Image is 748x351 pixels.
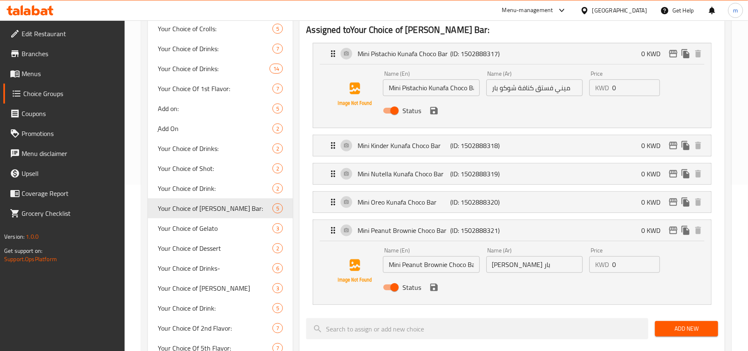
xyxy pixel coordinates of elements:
[328,245,381,298] img: Mini Peanut Brownie Choco Bar
[402,106,421,116] span: Status
[306,216,718,308] li: ExpandMini Peanut Brownie Choco BarName (En)Name (Ar)PriceKWDStatussave
[158,223,272,233] span: Your Choice of Gelato
[148,178,293,198] div: Your Choice of Drink:2
[273,125,282,133] span: 2
[273,284,282,292] span: 3
[3,24,125,44] a: Edit Restaurant
[679,47,692,60] button: duplicate
[272,283,283,293] div: Choices
[272,84,283,94] div: Choices
[148,79,293,99] div: Your Choice Of 1st Flavor:7
[22,49,118,59] span: Branches
[692,224,704,237] button: delete
[272,183,283,193] div: Choices
[158,283,272,293] span: Your Choice of [PERSON_NAME]
[148,318,293,338] div: Your Choice Of 2nd Flavor:7
[273,185,282,193] span: 2
[158,183,272,193] span: Your Choice of Drink:
[3,203,125,223] a: Grocery Checklist
[158,163,272,173] span: Your Choice of Shot:
[158,143,272,153] span: Your Choice of Drinks:
[358,49,450,59] p: Mini Pistachio Kunafa Choco Bar
[273,165,282,173] span: 2
[272,143,283,153] div: Choices
[148,138,293,158] div: Your Choice of Drinks:2
[502,5,553,15] div: Menu-management
[313,135,711,156] div: Expand
[273,225,282,232] span: 3
[383,256,479,273] input: Enter name En
[3,183,125,203] a: Coverage Report
[272,44,283,54] div: Choices
[23,89,118,99] span: Choice Groups
[26,231,39,242] span: 1.0.0
[358,197,450,207] p: Mini Oreo Kunafa Choco Bar
[148,258,293,278] div: Your Choice of Drinks-6
[306,24,718,36] h2: Assigned to Your Choice of [PERSON_NAME] Bar:
[358,225,450,235] p: Mini Peanut Brownie Choco Bar
[451,169,513,179] p: (ID: 1502888319)
[679,168,692,180] button: duplicate
[158,323,272,333] span: Your Choice Of 2nd Flavor:
[273,205,282,213] span: 5
[358,169,450,179] p: Mini Nutella Kunafa Choco Bar
[272,303,283,313] div: Choices
[612,256,660,273] input: Please enter price
[158,64,270,74] span: Your Choice of Drinks:
[3,104,125,124] a: Coupons
[148,198,293,218] div: Your Choice of [PERSON_NAME] Bar:5
[3,84,125,104] a: Choice Groups
[272,24,283,34] div: Choices
[667,196,679,208] button: edit
[158,263,272,273] span: Your Choice of Drinks-
[692,168,704,180] button: delete
[273,85,282,93] span: 7
[3,143,125,163] a: Menu disclaimer
[272,263,283,273] div: Choices
[273,45,282,53] span: 7
[595,83,609,93] p: KWD
[667,47,679,60] button: edit
[272,243,283,253] div: Choices
[313,163,711,184] div: Expand
[22,29,118,39] span: Edit Restaurant
[612,79,660,96] input: Please enter price
[148,158,293,178] div: Your Choice of Shot:2
[641,169,667,179] p: 0 KWD
[595,260,609,269] p: KWD
[358,141,450,151] p: Mini Kinder Kunafa Choco Bar
[451,141,513,151] p: (ID: 1502888318)
[662,324,711,334] span: Add New
[158,203,272,213] span: Your Choice of [PERSON_NAME] Bar:
[273,324,282,332] span: 7
[667,224,679,237] button: edit
[641,225,667,235] p: 0 KWD
[272,223,283,233] div: Choices
[148,59,293,79] div: Your Choice of Drinks:14
[22,168,118,178] span: Upsell
[158,84,272,94] span: Your Choice Of 1st Flavor:
[4,254,57,264] a: Support.OpsPlatform
[3,124,125,143] a: Promotions
[679,224,692,237] button: duplicate
[148,218,293,238] div: Your Choice of Gelato3
[306,318,648,339] input: search
[272,163,283,173] div: Choices
[148,19,293,39] div: Your Choice of Crolls:5
[148,278,293,298] div: Your Choice of [PERSON_NAME]3
[692,196,704,208] button: delete
[641,49,667,59] p: 0 KWD
[306,131,718,160] li: Expand
[272,124,283,133] div: Choices
[4,245,42,256] span: Get support on:
[313,43,711,64] div: Expand
[306,160,718,188] li: Expand
[692,139,704,152] button: delete
[272,203,283,213] div: Choices
[158,303,272,313] span: Your Choice of Drink:
[273,105,282,113] span: 5
[402,282,421,292] span: Status
[22,69,118,79] span: Menus
[451,197,513,207] p: (ID: 1502888320)
[270,65,282,73] span: 14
